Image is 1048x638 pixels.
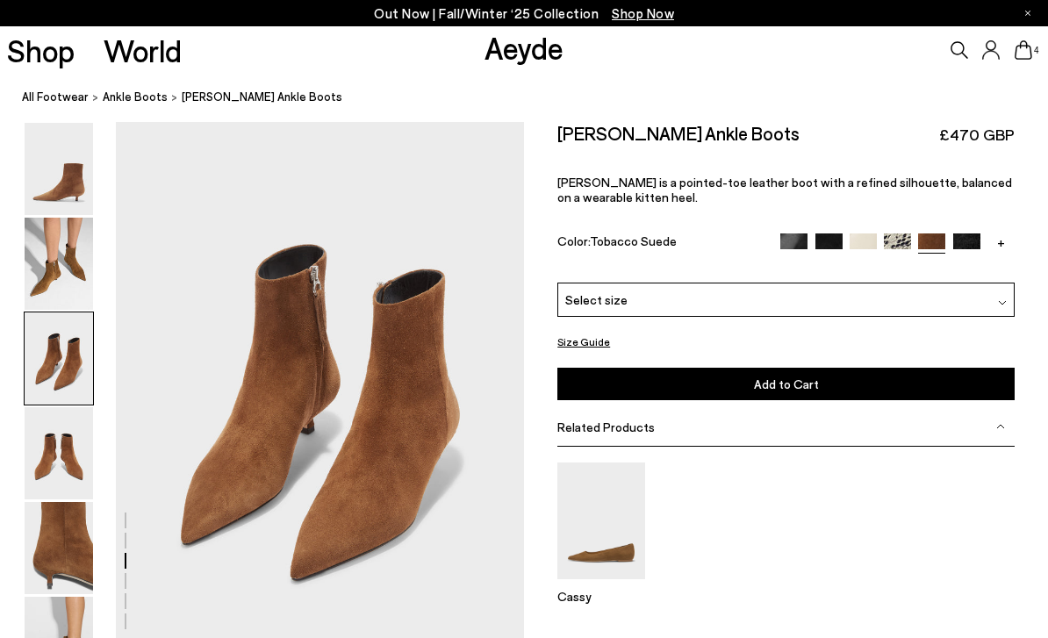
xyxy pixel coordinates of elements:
span: [PERSON_NAME] Ankle Boots [182,88,342,106]
img: Cassy Pointed-Toe Suede Flats [557,462,645,579]
h2: [PERSON_NAME] Ankle Boots [557,122,800,144]
img: svg%3E [998,298,1007,307]
p: Cassy [557,589,645,604]
a: 4 [1015,40,1032,60]
img: Sofie Suede Ankle Boots - Image 3 [25,312,93,405]
span: Add to Cart [754,376,819,391]
img: svg%3E [996,422,1005,431]
button: Add to Cart [557,368,1015,400]
a: Shop [7,35,75,66]
a: Aeyde [485,29,563,66]
p: Out Now | Fall/Winter ‘25 Collection [374,3,674,25]
a: ankle boots [103,88,168,106]
span: Tobacco Suede [590,233,677,248]
span: Select size [565,290,628,309]
img: Sofie Suede Ankle Boots - Image 4 [25,407,93,499]
span: Navigate to /collections/new-in [612,5,674,21]
div: Color: [557,233,766,254]
span: 4 [1032,46,1041,55]
img: Sofie Suede Ankle Boots - Image 1 [25,123,93,215]
span: Related Products [557,419,655,434]
span: [PERSON_NAME] is a pointed-toe leather boot with a refined silhouette, balanced on a wearable kit... [557,175,1012,204]
a: World [104,35,182,66]
a: All Footwear [22,88,89,106]
a: + [987,233,1015,249]
img: Sofie Suede Ankle Boots - Image 2 [25,218,93,310]
button: Size Guide [557,331,610,353]
span: £470 GBP [939,124,1015,146]
span: ankle boots [103,90,168,104]
img: Sofie Suede Ankle Boots - Image 5 [25,502,93,594]
a: Cassy Pointed-Toe Suede Flats Cassy [557,567,645,604]
nav: breadcrumb [22,74,1048,122]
